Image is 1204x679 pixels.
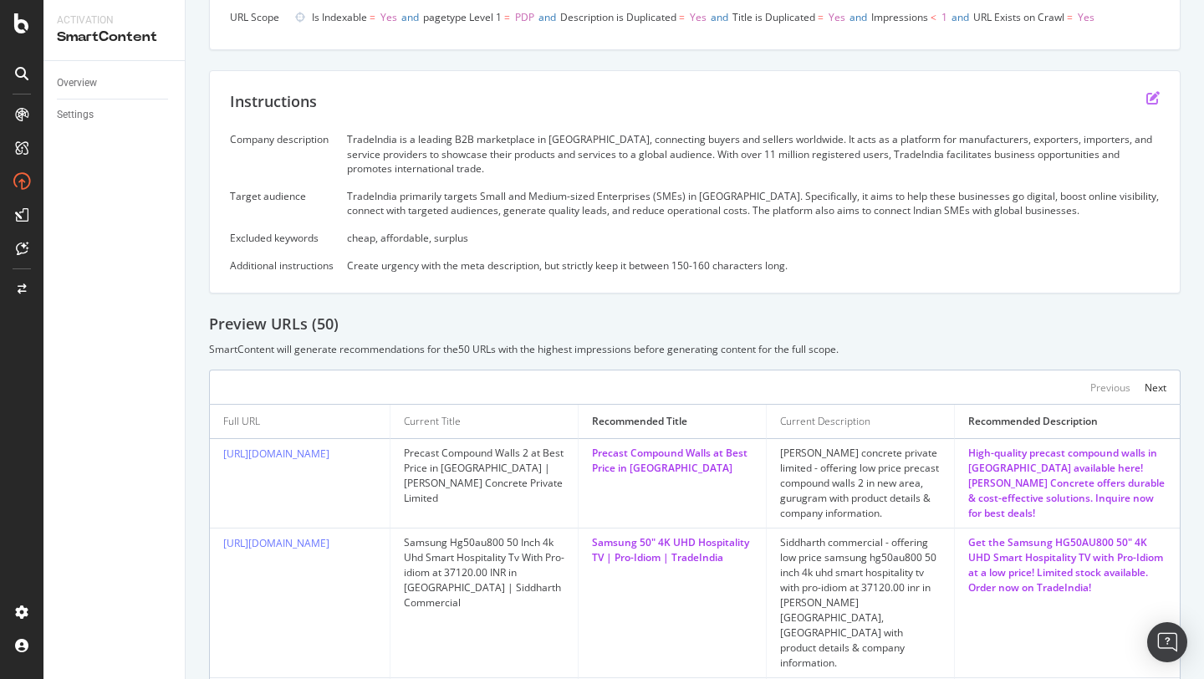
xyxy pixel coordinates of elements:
[230,189,334,203] div: Target audience
[347,258,1160,273] div: Create urgency with the meta description, but strictly keep it between 150-160 characters long.
[538,10,556,24] span: and
[973,10,1064,24] span: URL Exists on Crawl
[423,10,502,24] span: pagetype Level 1
[780,535,941,671] div: Siddharth commercial - offering low price samsung hg50au800 50 inch 4k uhd smart hospitality tv w...
[1067,10,1073,24] span: =
[312,10,367,24] span: Is Indexable
[404,535,565,610] div: Samsung Hg50au800 50 Inch 4k Uhd Smart Hospitality Tv With Pro-idiom at 37120.00 INR in [GEOGRAPH...
[968,414,1098,429] div: Recommended Description
[592,535,752,565] div: Samsung 50" 4K UHD Hospitality TV | Pro-Idiom | TradeIndia
[679,10,685,24] span: =
[223,414,260,429] div: Full URL
[57,28,171,47] div: SmartContent
[515,10,534,24] span: PDP
[230,258,334,273] div: Additional instructions
[941,10,947,24] span: 1
[230,91,317,113] div: Instructions
[711,10,728,24] span: and
[347,231,1160,245] div: cheap, affordable, surplus
[230,231,334,245] div: Excluded keywords
[931,10,936,24] span: <
[1146,91,1160,105] div: edit
[223,447,329,461] a: [URL][DOMAIN_NAME]
[223,536,329,550] a: [URL][DOMAIN_NAME]
[780,446,941,521] div: [PERSON_NAME] concrete private limited - offering low price precast compound walls 2 in new area,...
[347,189,1160,217] div: TradeIndia primarily targets Small and Medium-sized Enterprises (SMEs) in [GEOGRAPHIC_DATA]. Spec...
[592,446,752,476] div: Precast Compound Walls at Best Price in [GEOGRAPHIC_DATA]
[849,10,867,24] span: and
[57,74,97,92] div: Overview
[1147,622,1187,662] div: Open Intercom Messenger
[732,10,815,24] span: Title is Duplicated
[380,10,397,24] span: Yes
[347,132,1160,175] div: TradeIndia is a leading B2B marketplace in [GEOGRAPHIC_DATA], connecting buyers and sellers world...
[504,10,510,24] span: =
[780,414,870,429] div: Current Description
[951,10,969,24] span: and
[968,446,1166,521] div: High-quality precast compound walls in [GEOGRAPHIC_DATA] available here! [PERSON_NAME] Concrete o...
[871,10,928,24] span: Impressions
[209,314,1181,335] div: Preview URLs ( 50 )
[230,10,282,24] div: URL Scope
[690,10,707,24] span: Yes
[1145,380,1166,395] div: Next
[370,10,375,24] span: =
[1145,377,1166,397] button: Next
[560,10,676,24] span: Description is Duplicated
[230,132,334,146] div: Company description
[57,74,173,92] a: Overview
[1090,380,1130,395] div: Previous
[57,106,94,124] div: Settings
[829,10,845,24] span: Yes
[57,13,171,28] div: Activation
[1090,377,1130,397] button: Previous
[1078,10,1094,24] span: Yes
[592,414,687,429] div: Recommended Title
[401,10,419,24] span: and
[209,342,1181,356] div: SmartContent will generate recommendations for the 50 URLs with the highest impressions before ge...
[57,106,173,124] a: Settings
[968,535,1166,595] div: Get the Samsung HG50AU800 50" 4K UHD Smart Hospitality TV with Pro-Idiom at a low price! Limited ...
[404,446,565,506] div: Precast Compound Walls 2 at Best Price in [GEOGRAPHIC_DATA] | [PERSON_NAME] Concrete Private Limited
[404,414,461,429] div: Current Title
[818,10,824,24] span: =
